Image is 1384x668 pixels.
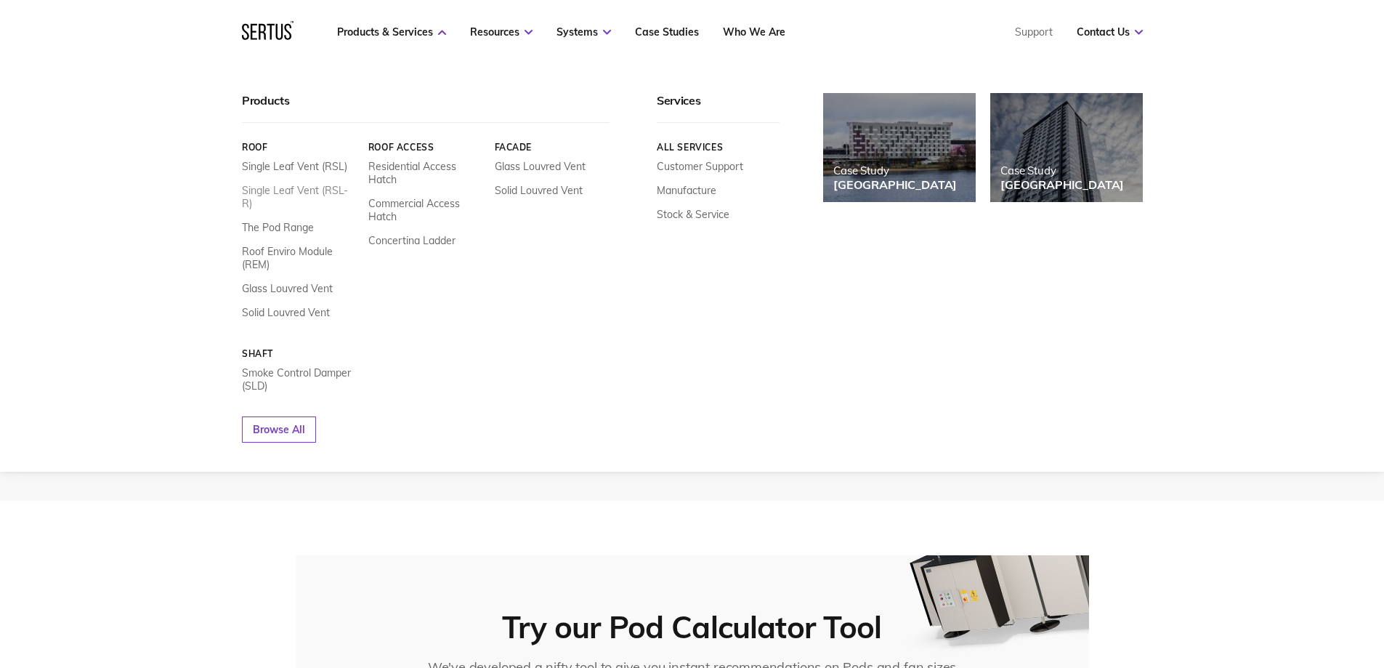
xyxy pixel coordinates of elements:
[823,93,976,202] a: Case Study[GEOGRAPHIC_DATA]
[242,366,357,393] a: Smoke Control Damper (SLD)
[242,142,357,153] a: Roof
[1000,164,1124,177] div: Case Study
[657,184,716,197] a: Manufacture
[833,177,957,192] div: [GEOGRAPHIC_DATA]
[242,160,347,173] a: Single Leaf Vent (RSL)
[1000,177,1124,192] div: [GEOGRAPHIC_DATA]
[635,25,699,39] a: Case Studies
[657,93,780,123] div: Services
[1122,499,1384,668] iframe: Chat Widget
[368,160,483,186] a: Residential Access Hatch
[494,160,585,173] a: Glass Louvred Vent
[502,610,881,645] div: Try our Pod Calculator Tool
[723,25,785,39] a: Who We Are
[494,184,582,197] a: Solid Louvred Vent
[242,417,316,443] a: Browse All
[368,142,483,153] a: Roof Access
[242,306,330,319] a: Solid Louvred Vent
[657,208,729,221] a: Stock & Service
[242,245,357,271] a: Roof Enviro Module (REM)
[833,164,957,177] div: Case Study
[494,142,610,153] a: Facade
[470,25,533,39] a: Resources
[242,348,357,359] a: Shaft
[1015,25,1053,39] a: Support
[242,221,314,234] a: The Pod Range
[557,25,611,39] a: Systems
[368,234,455,247] a: Concertina Ladder
[242,282,333,295] a: Glass Louvred Vent
[337,25,446,39] a: Products & Services
[990,93,1143,202] a: Case Study[GEOGRAPHIC_DATA]
[242,184,357,210] a: Single Leaf Vent (RSL-R)
[1077,25,1143,39] a: Contact Us
[657,160,743,173] a: Customer Support
[368,197,483,223] a: Commercial Access Hatch
[242,93,610,123] div: Products
[657,142,780,153] a: All services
